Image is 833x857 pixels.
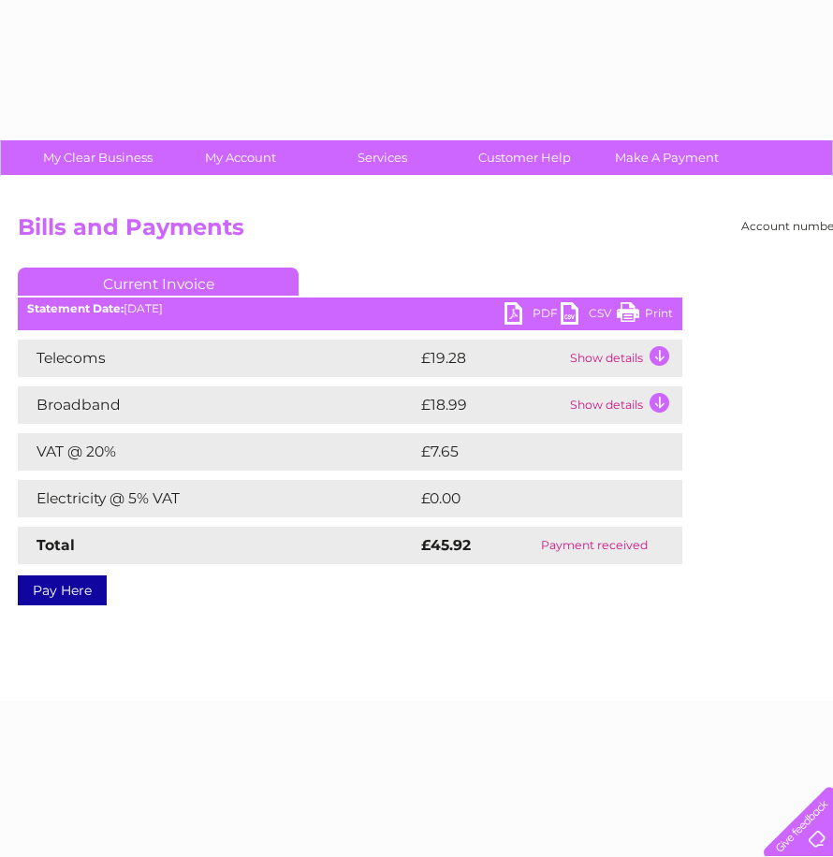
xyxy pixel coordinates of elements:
[18,575,107,605] a: Pay Here
[21,140,175,175] a: My Clear Business
[18,433,416,471] td: VAT @ 20%
[565,340,682,377] td: Show details
[504,302,561,329] a: PDF
[416,433,638,471] td: £7.65
[18,268,299,296] a: Current Invoice
[27,301,124,315] b: Statement Date:
[416,480,639,517] td: £0.00
[565,386,682,424] td: Show details
[561,302,617,329] a: CSV
[18,480,416,517] td: Electricity @ 5% VAT
[416,340,565,377] td: £19.28
[416,386,565,424] td: £18.99
[18,302,682,315] div: [DATE]
[163,140,317,175] a: My Account
[421,536,471,554] strong: £45.92
[617,302,673,329] a: Print
[506,527,682,564] td: Payment received
[447,140,602,175] a: Customer Help
[18,340,416,377] td: Telecoms
[590,140,744,175] a: Make A Payment
[37,536,75,554] strong: Total
[18,386,416,424] td: Broadband
[305,140,460,175] a: Services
